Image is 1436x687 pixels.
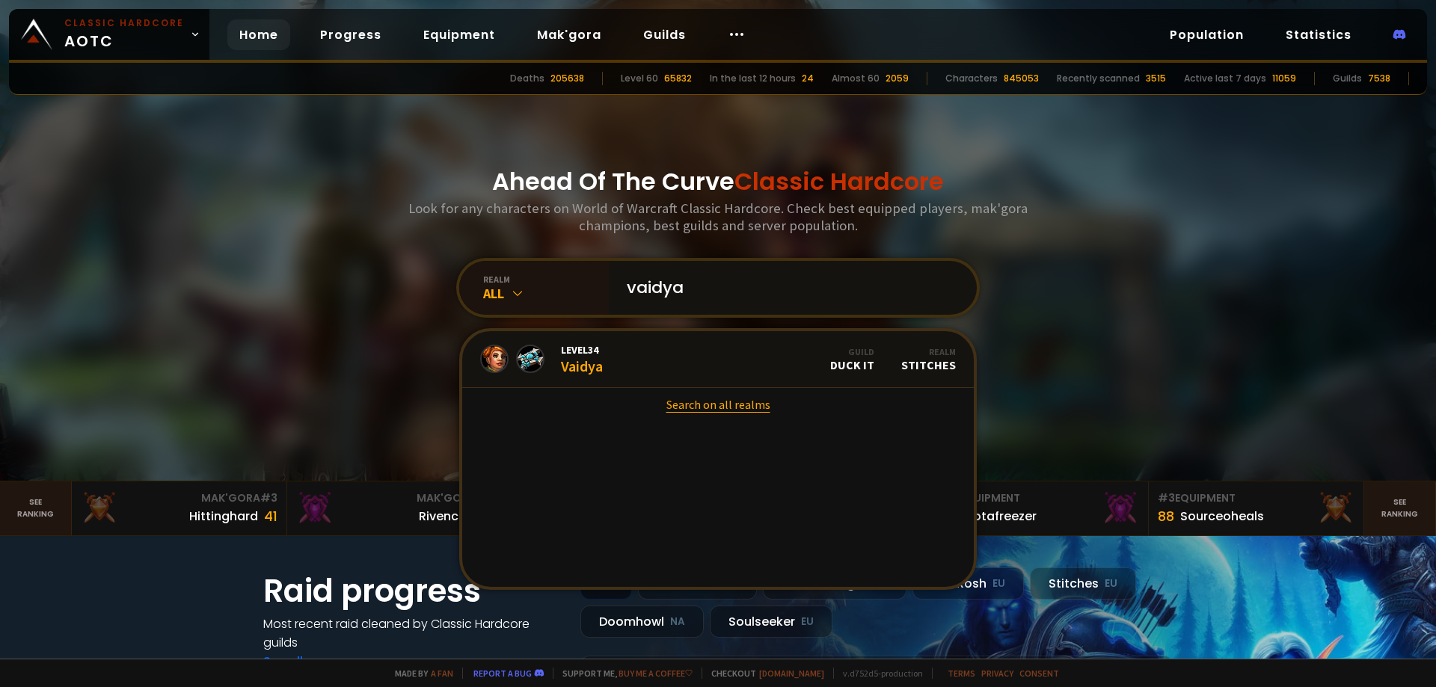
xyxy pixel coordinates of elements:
a: Buy me a coffee [619,668,693,679]
span: AOTC [64,16,184,52]
a: Level34VaidyaGuildDuck ItRealmStitches [462,331,974,388]
a: See all progress [263,653,360,670]
a: Terms [948,668,975,679]
div: 845053 [1004,72,1039,85]
div: Guilds [1333,72,1362,85]
small: EU [1105,576,1117,591]
div: Level 60 [621,72,658,85]
div: 88 [1158,506,1174,526]
div: 3515 [1146,72,1166,85]
div: Rivench [419,507,466,526]
small: EU [992,576,1005,591]
a: Guilds [631,19,698,50]
div: Notafreezer [965,507,1037,526]
h1: Raid progress [263,567,562,614]
div: Characters [945,72,998,85]
a: Mak'Gora#2Rivench100 [287,481,503,535]
a: Equipment [411,19,507,50]
div: 205638 [550,72,584,85]
small: NA [670,614,685,629]
small: Classic Hardcore [64,16,184,30]
div: Active last 7 days [1184,72,1266,85]
div: Hittinghard [189,507,258,526]
span: Classic Hardcore [734,164,944,198]
div: All [483,285,609,302]
div: 2059 [886,72,909,85]
a: Privacy [981,668,1013,679]
h3: Look for any characters on World of Warcraft Classic Hardcore. Check best equipped players, mak'g... [402,200,1034,234]
a: Mak'gora [525,19,613,50]
div: 11059 [1272,72,1296,85]
a: Search on all realms [462,388,974,421]
a: [DOMAIN_NAME] [759,668,824,679]
div: In the last 12 hours [710,72,796,85]
div: 24 [802,72,814,85]
div: Guild [830,346,874,357]
div: 65832 [664,72,692,85]
div: Vaidya [561,343,603,375]
div: Soulseeker [710,606,832,638]
a: Report a bug [473,668,532,679]
div: Nek'Rosh [912,567,1024,600]
div: Stitches [901,346,956,372]
div: Realm [901,346,956,357]
a: Home [227,19,290,50]
span: Made by [386,668,453,679]
div: Doomhowl [580,606,704,638]
div: Equipment [1158,490,1354,506]
a: #2Equipment88Notafreezer [933,481,1149,535]
div: 7538 [1368,72,1390,85]
h1: Ahead Of The Curve [492,164,944,200]
a: Mak'Gora#3Hittinghard41 [72,481,287,535]
div: Mak'Gora [296,490,493,506]
div: 41 [264,506,277,526]
div: Deaths [510,72,544,85]
a: #3Equipment88Sourceoheals [1149,481,1364,535]
a: Consent [1019,668,1059,679]
div: Equipment [942,490,1139,506]
div: Sourceoheals [1180,507,1264,526]
div: realm [483,274,609,285]
span: Checkout [702,668,824,679]
span: Support me, [553,668,693,679]
a: Statistics [1274,19,1363,50]
div: Duck It [830,346,874,372]
div: Recently scanned [1057,72,1140,85]
a: Seeranking [1364,481,1436,535]
div: Stitches [1030,567,1136,600]
a: a fan [431,668,453,679]
span: # 3 [1158,490,1175,505]
div: Mak'Gora [81,490,277,506]
input: Search a character... [618,261,959,315]
span: v. d752d5 - production [833,668,923,679]
a: Population [1158,19,1256,50]
a: Classic HardcoreAOTC [9,9,209,60]
span: # 3 [260,490,277,505]
h4: Most recent raid cleaned by Classic Hardcore guilds [263,614,562,652]
a: Progress [308,19,393,50]
span: Level 34 [561,343,603,357]
div: Almost 60 [832,72,880,85]
small: EU [801,614,814,629]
